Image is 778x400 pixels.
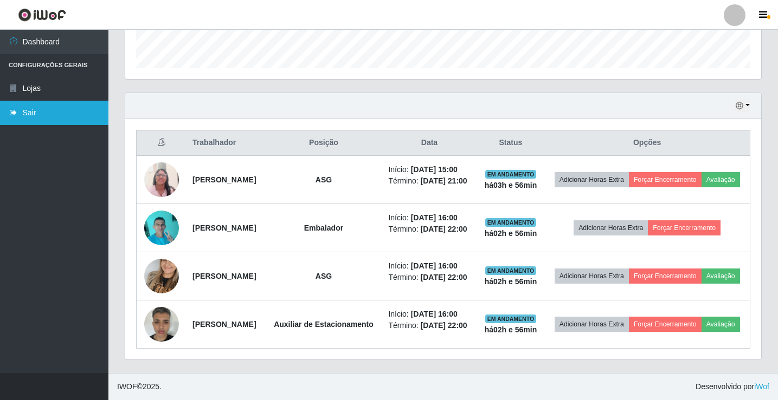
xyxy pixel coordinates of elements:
[555,172,629,187] button: Adicionar Horas Extra
[388,175,470,187] li: Término:
[144,205,179,251] img: 1699884729750.jpeg
[421,225,467,233] time: [DATE] 22:00
[411,165,458,174] time: [DATE] 15:00
[144,245,179,307] img: 1715267360943.jpeg
[388,309,470,320] li: Início:
[388,164,470,175] li: Início:
[485,277,537,286] strong: há 02 h e 56 min
[555,268,629,284] button: Adicionar Horas Extra
[192,272,256,280] strong: [PERSON_NAME]
[316,272,332,280] strong: ASG
[485,325,537,334] strong: há 02 h e 56 min
[629,268,702,284] button: Forçar Encerramento
[411,261,458,270] time: [DATE] 16:00
[192,175,256,184] strong: [PERSON_NAME]
[388,320,470,331] li: Término:
[648,220,721,235] button: Forçar Encerramento
[555,317,629,332] button: Adicionar Horas Extra
[421,273,467,281] time: [DATE] 22:00
[117,381,162,392] span: © 2025 .
[186,130,265,156] th: Trabalhador
[144,156,179,202] img: 1734900991405.jpeg
[485,266,537,275] span: EM ANDAMENTO
[192,224,256,232] strong: [PERSON_NAME]
[411,213,458,222] time: [DATE] 16:00
[382,130,477,156] th: Data
[388,272,470,283] li: Término:
[485,314,537,323] span: EM ANDAMENTO
[702,268,740,284] button: Avaliação
[485,170,537,179] span: EM ANDAMENTO
[388,212,470,224] li: Início:
[316,175,332,184] strong: ASG
[192,320,256,329] strong: [PERSON_NAME]
[411,310,458,318] time: [DATE] 16:00
[144,301,179,347] img: 1753187317343.jpeg
[477,130,545,156] th: Status
[274,320,374,329] strong: Auxiliar de Estacionamento
[574,220,648,235] button: Adicionar Horas Extra
[702,317,740,332] button: Avaliação
[754,382,769,391] a: iWof
[421,176,467,185] time: [DATE] 21:00
[485,218,537,227] span: EM ANDAMENTO
[702,172,740,187] button: Avaliação
[629,172,702,187] button: Forçar Encerramento
[18,8,66,22] img: CoreUI Logo
[696,381,769,392] span: Desenvolvido por
[485,181,537,189] strong: há 03 h e 56 min
[304,224,343,232] strong: Embalador
[421,321,467,330] time: [DATE] 22:00
[117,382,137,391] span: IWOF
[485,229,537,238] strong: há 02 h e 56 min
[629,317,702,332] button: Forçar Encerramento
[266,130,382,156] th: Posição
[388,224,470,235] li: Término:
[388,260,470,272] li: Início:
[544,130,750,156] th: Opções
